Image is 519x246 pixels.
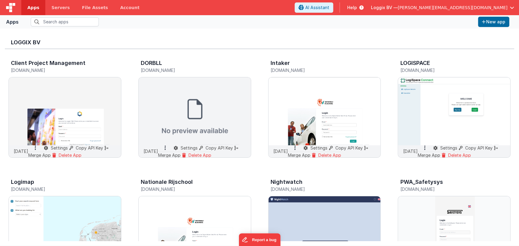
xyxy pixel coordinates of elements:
span: Merge App [158,153,181,158]
span: Merge App [28,153,51,158]
span: Copy API Key [465,145,492,150]
h3: Intaker [271,60,290,66]
button: Loggix BV — [PERSON_NAME][EMAIL_ADDRESS][DOMAIN_NAME] [371,5,514,11]
h5: [DOMAIN_NAME] [141,68,236,72]
span: Copy API Key [206,145,233,150]
h5: [DOMAIN_NAME] [141,187,236,191]
h3: DORBLL [141,60,162,66]
span: Merge App [288,153,310,158]
h3: Client Project Management [11,60,85,66]
span: Settings [51,145,68,150]
h5: [DOMAIN_NAME] [271,68,366,72]
div: Apps [6,18,19,25]
h3: Nightwatch [271,179,303,185]
span: Delete App [318,153,341,158]
span: [PERSON_NAME][EMAIL_ADDRESS][DOMAIN_NAME] [398,5,507,11]
span: Delete App [448,153,471,158]
span: AI Assistant [305,5,329,11]
h5: [DOMAIN_NAME] [400,68,495,72]
h3: PWA_Safetysys [400,179,443,185]
p: [DATE] [144,148,158,154]
iframe: Marker.io feedback button [239,233,280,246]
span: Apps [27,5,39,11]
p: [DATE] [273,148,288,154]
input: Search apps [31,17,99,26]
p: [DATE] [14,148,28,154]
h5: [DOMAIN_NAME] [400,187,495,191]
h5: [DOMAIN_NAME] [11,187,106,191]
span: Delete App [59,153,81,158]
span: Copy API Key [76,145,103,150]
span: Merge App [417,153,440,158]
h3: Nationale Rijschool [141,179,193,185]
span: Delete App [189,153,211,158]
span: Settings [181,145,198,150]
h5: [DOMAIN_NAME] [271,187,366,191]
span: Help [347,5,357,11]
span: Copy API Key [335,145,363,150]
span: Settings [310,145,327,150]
h3: Logimap [11,179,34,185]
button: New app [478,17,509,27]
button: AI Assistant [295,2,333,13]
h3: LOGISPACE [400,60,430,66]
h5: [DOMAIN_NAME] [11,68,106,72]
span: File Assets [82,5,108,11]
span: Loggix BV — [371,5,398,11]
span: Settings [440,145,457,150]
p: [DATE] [403,148,417,154]
h3: Loggix BV [11,39,508,45]
span: Servers [51,5,70,11]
